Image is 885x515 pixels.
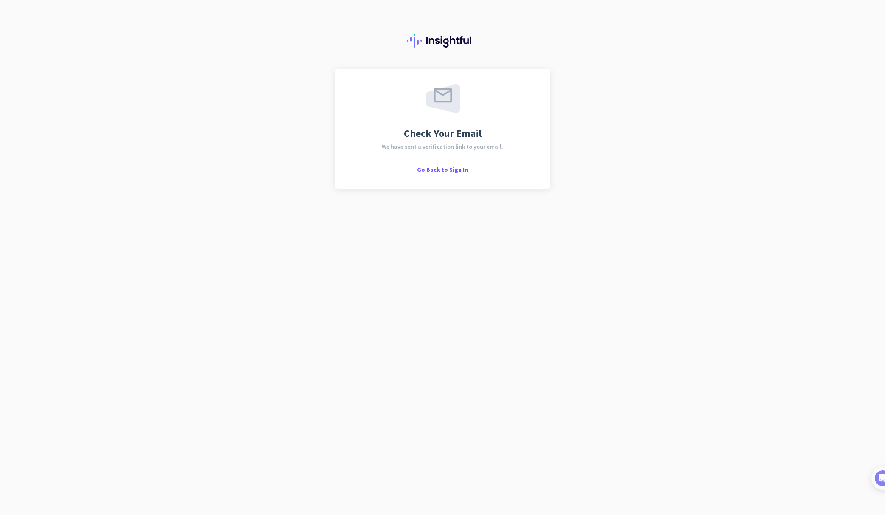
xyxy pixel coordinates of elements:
[407,34,478,48] img: Insightful
[404,128,482,139] span: Check Your Email
[382,144,503,150] span: We have sent a verification link to your email.
[417,166,468,173] span: Go Back to Sign In
[426,84,460,113] img: email-sent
